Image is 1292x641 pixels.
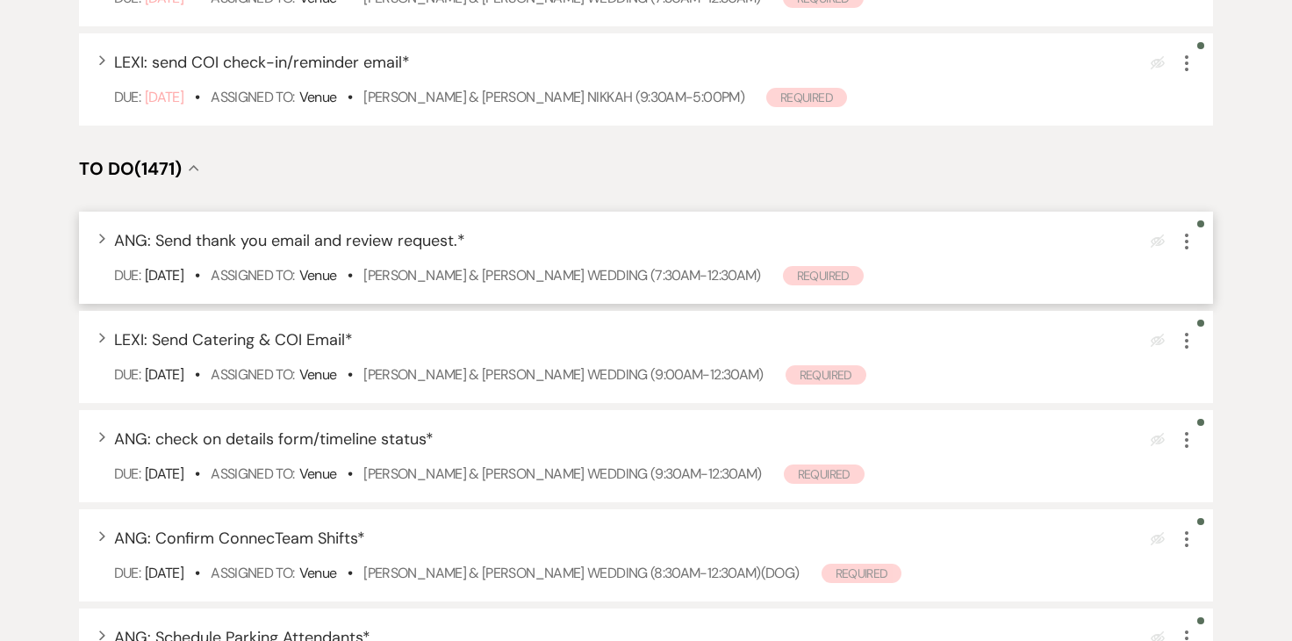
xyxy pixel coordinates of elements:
[299,564,337,582] span: Venue
[786,365,866,385] span: Required
[79,160,199,177] button: To Do(1471)
[211,564,294,582] span: Assigned To:
[363,564,799,582] a: [PERSON_NAME] & [PERSON_NAME] Wedding (8:30am-12:30am)(dog)
[114,429,434,450] span: ANG: check on details form/timeline status *
[211,88,294,106] span: Assigned To:
[363,88,744,106] a: [PERSON_NAME] & [PERSON_NAME] Nikkah (9:30am-5:00pm)
[348,365,352,384] b: •
[195,465,199,483] b: •
[195,266,199,284] b: •
[195,88,199,106] b: •
[299,465,337,483] span: Venue
[348,266,352,284] b: •
[114,54,410,70] button: LEXI: send COI check-in/reminder email*
[211,365,294,384] span: Assigned To:
[363,365,763,384] a: [PERSON_NAME] & [PERSON_NAME] Wedding (9:00am-12:30am)
[79,157,182,180] span: To Do (1471)
[114,230,465,251] span: ANG: Send thank you email and review request. *
[348,564,352,582] b: •
[822,564,902,583] span: Required
[211,266,294,284] span: Assigned To:
[114,329,353,350] span: LEXI: Send Catering & COI Email *
[145,266,183,284] span: [DATE]
[348,465,352,483] b: •
[114,465,140,483] span: Due:
[363,266,760,284] a: [PERSON_NAME] & [PERSON_NAME] Wedding (7:30am-12:30am)
[114,365,140,384] span: Due:
[784,465,865,484] span: Required
[114,266,140,284] span: Due:
[114,431,434,447] button: ANG: check on details form/timeline status*
[195,365,199,384] b: •
[145,465,183,483] span: [DATE]
[114,233,465,248] button: ANG: Send thank you email and review request.*
[363,465,761,483] a: [PERSON_NAME] & [PERSON_NAME] Wedding (9:30am-12:30am)
[299,88,337,106] span: Venue
[766,88,847,107] span: Required
[299,266,337,284] span: Venue
[145,88,183,106] span: [DATE]
[114,88,140,106] span: Due:
[211,465,294,483] span: Assigned To:
[348,88,352,106] b: •
[114,332,353,348] button: LEXI: Send Catering & COI Email*
[114,564,140,582] span: Due:
[145,365,183,384] span: [DATE]
[299,365,337,384] span: Venue
[145,564,183,582] span: [DATE]
[114,52,410,73] span: LEXI: send COI check-in/reminder email *
[114,530,365,546] button: ANG: Confirm ConnecTeam Shifts*
[195,564,199,582] b: •
[783,266,864,285] span: Required
[114,528,365,549] span: ANG: Confirm ConnecTeam Shifts *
